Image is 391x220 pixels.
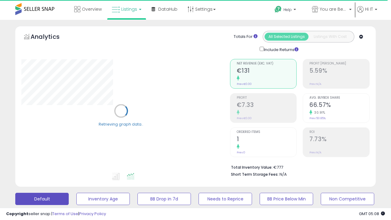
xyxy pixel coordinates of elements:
[237,130,297,134] span: Ordered Items
[321,193,374,205] button: Non Competitive
[234,34,258,40] div: Totals For
[237,116,252,120] small: Prev: €0.00
[15,193,69,205] button: Default
[99,121,143,127] div: Retrieving graph data..
[255,46,305,53] div: Include Returns
[270,1,306,20] a: Help
[31,32,71,42] h5: Analytics
[309,130,369,134] span: ROI
[231,172,279,177] b: Short Term Storage Fees:
[309,96,369,100] span: Avg. Buybox Share
[237,136,297,144] h2: 1
[82,6,102,12] span: Overview
[260,193,313,205] button: BB Price Below Min
[237,151,245,154] small: Prev: 0
[6,211,106,217] div: seller snap | |
[283,7,292,12] span: Help
[237,82,252,86] small: Prev: €0.00
[312,110,325,115] small: 30.91%
[309,82,321,86] small: Prev: N/A
[265,33,309,41] button: All Selected Listings
[309,116,326,120] small: Prev: 50.85%
[76,193,130,205] button: Inventory Age
[158,6,177,12] span: DataHub
[309,101,369,110] h2: 66.57%
[6,211,28,217] strong: Copyright
[308,33,352,41] button: Listings With Cost
[309,151,321,154] small: Prev: N/A
[320,6,347,12] span: You are Beautiful (IT)
[309,67,369,75] h2: 5.59%
[237,101,297,110] h2: €7.33
[237,96,297,100] span: Profit
[309,136,369,144] h2: 7.73%
[121,6,137,12] span: Listings
[365,6,373,12] span: Hi IT
[357,6,377,20] a: Hi IT
[137,193,191,205] button: BB Drop in 7d
[309,62,369,65] span: Profit [PERSON_NAME]
[237,67,297,75] h2: €131
[280,171,287,177] span: N/A
[274,5,282,13] i: Get Help
[79,211,106,217] a: Privacy Policy
[231,163,365,170] li: €777
[237,62,297,65] span: Net Revenue (Exc. VAT)
[231,165,272,170] b: Total Inventory Value:
[199,193,252,205] button: Needs to Reprice
[359,211,385,217] span: 2025-10-13 05:08 GMT
[52,211,78,217] a: Terms of Use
